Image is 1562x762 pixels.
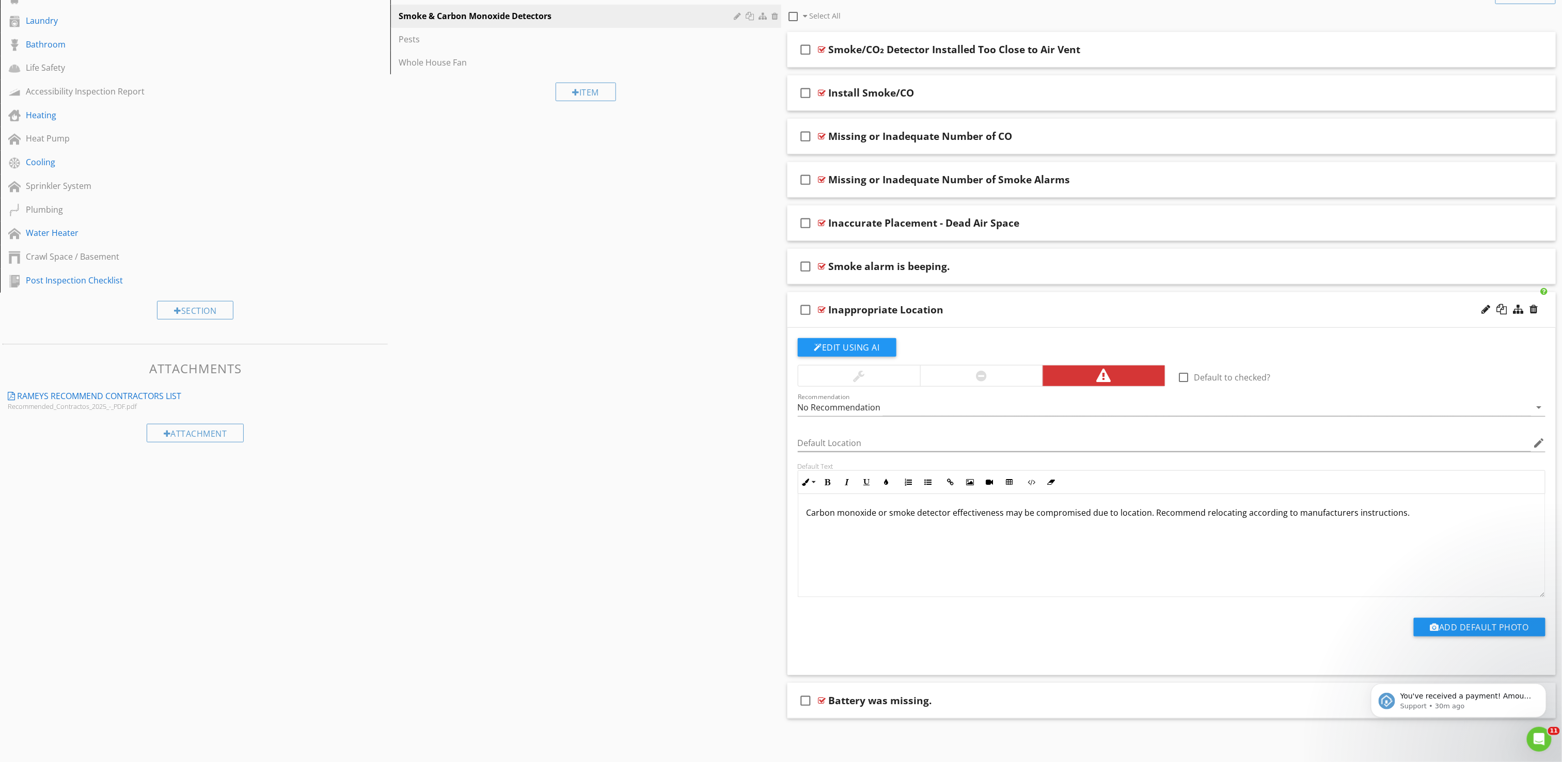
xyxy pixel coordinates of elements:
i: arrow_drop_down [1533,401,1545,414]
div: Whole House Fan [399,56,737,69]
div: Default Text [798,462,1546,470]
a: Rameys Recommend Contractors List Recommended_Contractos_2025_-_PDF.pdf [3,385,390,416]
div: Plumbing [26,203,341,216]
button: Add Default Photo [1414,618,1545,637]
span: Select All [809,11,841,21]
i: check_box_outline_blank [798,124,814,149]
div: Crawl Space / Basement [26,250,341,263]
i: check_box_outline_blank [798,211,814,235]
i: check_box_outline_blank [798,688,814,713]
i: check_box_outline_blank [798,81,814,105]
button: Insert Table [1000,472,1019,492]
div: Recommended_Contractos_2025_-_PDF.pdf [8,402,346,410]
div: Heating [26,109,341,121]
div: Missing or Inadequate Number of Smoke Alarms [829,173,1070,186]
button: Inline Style [798,472,818,492]
button: Edit Using AI [798,338,896,357]
button: Colors [877,472,896,492]
div: Water Heater [26,227,341,239]
div: Bathroom [26,38,341,51]
div: Rameys Recommend Contractors List [17,390,181,402]
div: Inappropriate Location [829,304,944,316]
iframe: Intercom live chat [1527,727,1552,752]
div: Smoke & Carbon Monoxide Detectors [399,10,737,22]
div: Heat Pump [26,132,341,145]
div: Attachment [147,424,244,442]
input: Default Location [798,435,1532,452]
button: Ordered List [899,472,919,492]
div: Pests [399,33,737,45]
div: Item [556,83,617,101]
div: Life Safety [26,61,341,74]
i: check_box_outline_blank [798,167,814,192]
div: Section [157,301,233,320]
i: edit [1533,437,1545,449]
button: Insert Link (Ctrl+K) [941,472,960,492]
div: Sprinkler System [26,180,341,192]
div: Post Inspection Checklist [26,274,341,287]
div: Accessibility Inspection Report [26,85,341,98]
button: Code View [1022,472,1042,492]
i: check_box_outline_blank [798,254,814,279]
iframe: Intercom notifications message [1355,662,1562,734]
div: Install Smoke/CO [829,87,914,99]
div: Inaccurate Placement - Dead Air Space [829,217,1020,229]
div: Laundry [26,14,341,27]
label: Default to checked? [1194,372,1271,383]
i: check_box_outline_blank [798,37,814,62]
i: check_box_outline_blank [798,297,814,322]
button: Insert Video [980,472,1000,492]
div: Missing or Inadequate Number of CO [829,130,1013,142]
div: Smoke/CO₂ Detector Installed Too Close to Air Vent [829,43,1081,56]
div: Battery was missing. [829,694,932,707]
span: 11 [1548,727,1560,735]
button: Unordered List [919,472,938,492]
div: No Recommendation [798,403,881,412]
p: Carbon monoxide or smoke detector effectiveness may be compromised due to location. Recommend rel... [807,506,1537,519]
div: Cooling [26,156,341,168]
button: Clear Formatting [1042,472,1061,492]
div: Smoke alarm is beeping. [829,260,950,273]
button: Bold (Ctrl+B) [818,472,838,492]
button: Insert Image (Ctrl+P) [960,472,980,492]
